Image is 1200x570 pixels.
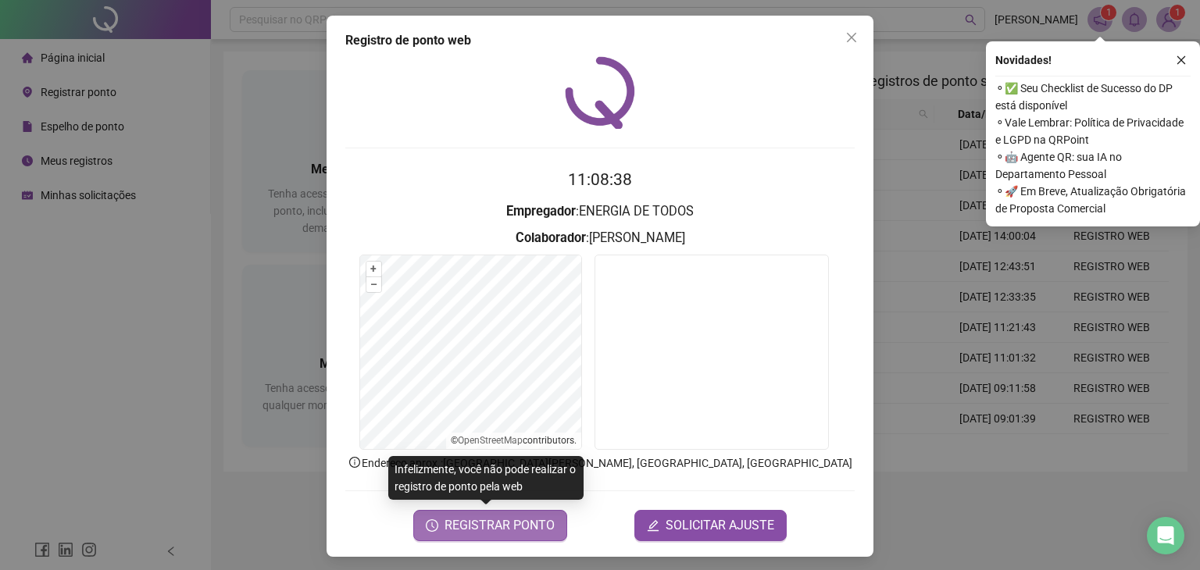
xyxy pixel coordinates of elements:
button: REGISTRAR PONTO [413,510,567,541]
span: close [845,31,858,44]
span: REGISTRAR PONTO [445,516,555,535]
button: + [366,262,381,276]
li: © contributors. [451,435,577,446]
span: ⚬ 🚀 Em Breve, Atualização Obrigatória de Proposta Comercial [995,183,1191,217]
h3: : ENERGIA DE TODOS [345,201,855,222]
span: ⚬ ✅ Seu Checklist de Sucesso do DP está disponível [995,80,1191,114]
strong: Colaborador [516,230,586,245]
img: QRPoint [565,56,635,129]
h3: : [PERSON_NAME] [345,228,855,248]
button: editSOLICITAR AJUSTE [634,510,787,541]
span: edit [647,519,659,532]
span: ⚬ Vale Lembrar: Política de Privacidade e LGPD na QRPoint [995,114,1191,148]
span: ⚬ 🤖 Agente QR: sua IA no Departamento Pessoal [995,148,1191,183]
p: Endereço aprox. : [GEOGRAPHIC_DATA][PERSON_NAME], [GEOGRAPHIC_DATA], [GEOGRAPHIC_DATA] [345,454,855,472]
button: Close [839,25,864,50]
button: – [366,277,381,292]
span: info-circle [348,455,362,469]
div: Infelizmente, você não pode realizar o registro de ponto pela web [388,456,584,500]
a: OpenStreetMap [458,435,523,446]
span: close [1176,55,1187,66]
span: Novidades ! [995,52,1052,69]
strong: Empregador [506,204,576,219]
span: clock-circle [426,519,438,532]
div: Open Intercom Messenger [1147,517,1184,554]
div: Registro de ponto web [345,31,855,50]
span: SOLICITAR AJUSTE [666,516,774,535]
time: 11:08:38 [568,170,632,189]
